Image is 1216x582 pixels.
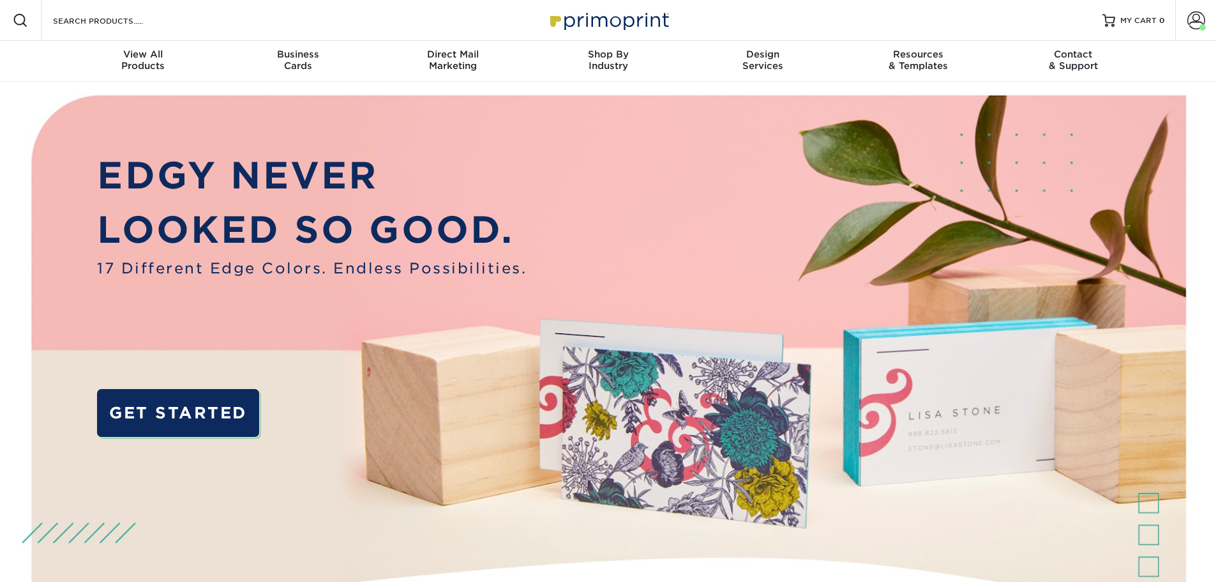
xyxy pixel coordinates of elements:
div: Services [686,49,841,72]
a: Contact& Support [996,41,1151,82]
input: SEARCH PRODUCTS..... [52,13,176,28]
div: & Support [996,49,1151,72]
p: EDGY NEVER [97,148,527,203]
div: & Templates [841,49,996,72]
a: View AllProducts [66,41,221,82]
div: Industry [530,49,686,72]
div: Products [66,49,221,72]
img: Primoprint [544,6,672,34]
span: 0 [1159,16,1165,25]
span: 17 Different Edge Colors. Endless Possibilities. [97,257,527,279]
a: Direct MailMarketing [375,41,530,82]
div: Cards [220,49,375,72]
span: Resources [841,49,996,60]
a: Resources& Templates [841,41,996,82]
span: Shop By [530,49,686,60]
a: BusinessCards [220,41,375,82]
div: Marketing [375,49,530,72]
span: Business [220,49,375,60]
span: View All [66,49,221,60]
span: Design [686,49,841,60]
span: Direct Mail [375,49,530,60]
span: MY CART [1120,15,1157,26]
a: GET STARTED [97,389,259,437]
a: Shop ByIndustry [530,41,686,82]
span: Contact [996,49,1151,60]
p: LOOKED SO GOOD. [97,203,527,257]
a: DesignServices [686,41,841,82]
